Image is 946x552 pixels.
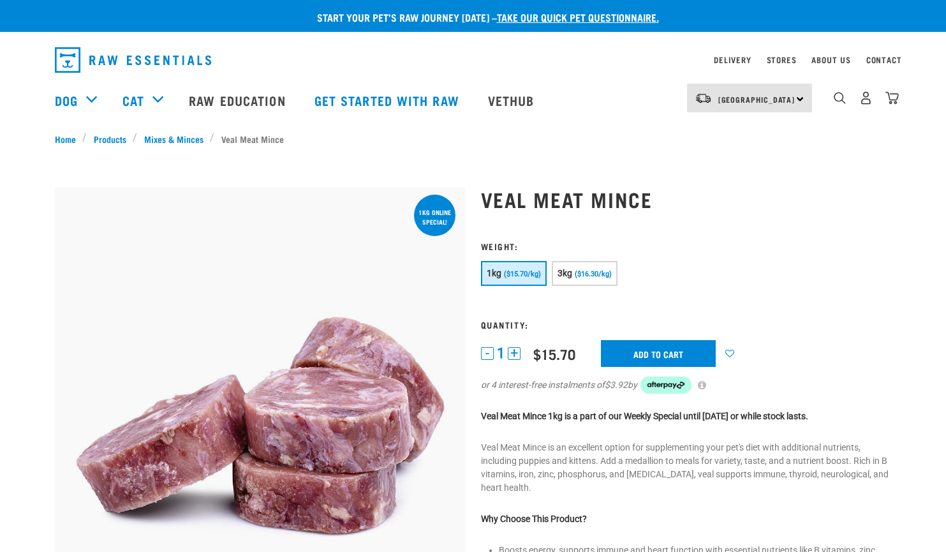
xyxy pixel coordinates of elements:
[481,347,494,360] button: -
[87,132,133,145] a: Products
[137,132,210,145] a: Mixes & Minces
[695,93,712,104] img: van-moving.png
[497,347,505,360] span: 1
[718,97,795,101] span: [GEOGRAPHIC_DATA]
[487,268,502,278] span: 1kg
[481,377,892,394] div: or 4 interest-free instalments of by
[481,514,587,524] strong: Why Choose This Product?
[497,14,659,20] a: take our quick pet questionnaire.
[55,132,892,145] nav: breadcrumbs
[552,261,617,286] button: 3kg ($16.30/kg)
[55,47,211,73] img: Raw Essentials Logo
[767,57,797,62] a: Stores
[866,57,902,62] a: Contact
[475,75,551,126] a: Vethub
[859,91,873,105] img: user.png
[55,91,78,110] a: Dog
[811,57,850,62] a: About Us
[533,346,575,362] div: $15.70
[481,241,892,251] h3: Weight:
[481,261,547,286] button: 1kg ($15.70/kg)
[508,347,521,360] button: +
[481,320,892,329] h3: Quantity:
[55,132,83,145] a: Home
[640,377,691,394] img: Afterpay
[481,188,892,211] h1: Veal Meat Mince
[481,441,892,495] p: Veal Meat Mince is an excellent option for supplementing your pet's diet with additional nutrient...
[45,42,902,78] nav: dropdown navigation
[176,75,301,126] a: Raw Education
[575,270,612,278] span: ($16.30/kg)
[122,91,144,110] a: Cat
[834,92,846,104] img: home-icon-1@2x.png
[504,270,541,278] span: ($15.70/kg)
[714,57,751,62] a: Delivery
[481,411,808,421] strong: Veal Meat Mince 1kg is a part of our Weekly Special until [DATE] or while stock lasts.
[885,91,899,105] img: home-icon@2x.png
[601,340,716,367] input: Add to cart
[302,75,475,126] a: Get started with Raw
[558,268,573,278] span: 3kg
[605,378,628,392] span: $3.92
